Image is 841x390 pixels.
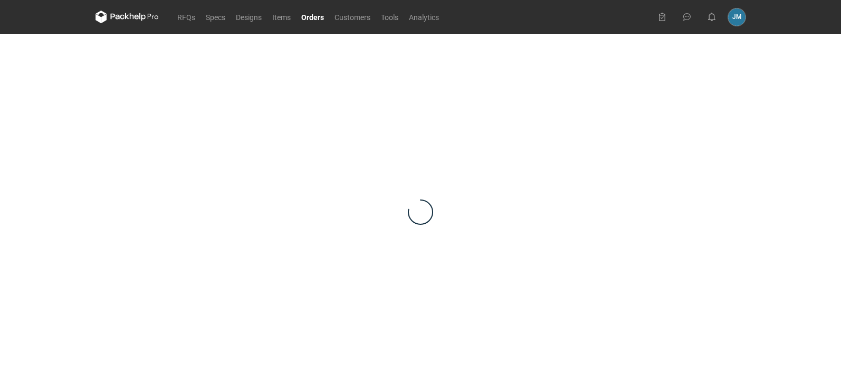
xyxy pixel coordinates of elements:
a: Designs [231,11,267,23]
a: Customers [329,11,376,23]
a: Items [267,11,296,23]
svg: Packhelp Pro [95,11,159,23]
a: RFQs [172,11,200,23]
a: Tools [376,11,404,23]
a: Analytics [404,11,444,23]
button: JM [728,8,746,26]
div: Joanna Myślak [728,8,746,26]
a: Specs [200,11,231,23]
a: Orders [296,11,329,23]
